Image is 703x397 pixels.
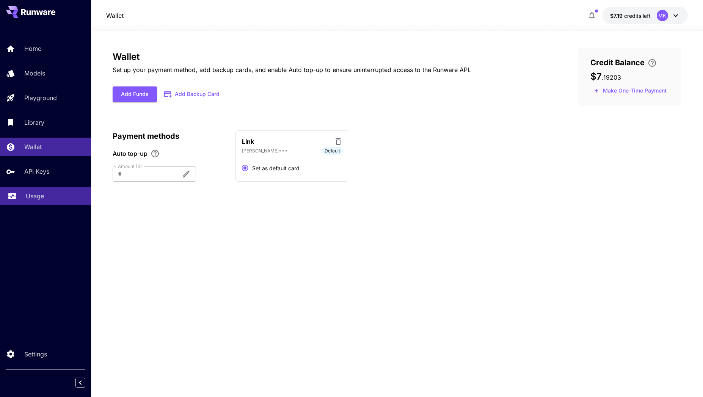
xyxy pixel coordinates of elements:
[106,11,124,20] nav: breadcrumb
[75,378,85,388] button: Collapse sidebar
[645,58,660,67] button: Enter your card details and choose an Auto top-up amount to avoid service interruptions. We'll au...
[113,149,148,158] span: Auto top-up
[24,118,44,127] p: Library
[24,167,49,176] p: API Keys
[624,13,651,19] span: credits left
[610,12,651,20] div: $7.19203
[322,148,343,154] span: Default
[118,163,142,169] label: Amount ($)
[602,74,621,81] span: . 19203
[24,350,47,359] p: Settings
[26,191,44,201] p: Usage
[242,137,254,146] p: Link
[24,69,45,78] p: Models
[113,86,157,102] button: Add Funds
[148,149,163,158] button: Enable Auto top-up to ensure uninterrupted service. We'll automatically bill the chosen amount wh...
[610,13,624,19] span: $7.19
[252,164,300,172] span: Set as default card
[657,10,668,21] div: MK
[106,11,124,20] a: Wallet
[24,93,57,102] p: Playground
[113,52,471,62] h3: Wallet
[113,65,471,74] p: Set up your payment method, add backup cards, and enable Auto top-up to ensure uninterrupted acce...
[24,44,41,53] p: Home
[590,57,645,68] span: Credit Balance
[242,148,288,154] p: [PERSON_NAME]***
[157,87,228,102] button: Add Backup Card
[81,376,91,389] div: Collapse sidebar
[24,142,42,151] p: Wallet
[603,7,688,24] button: $7.19203MK
[590,85,670,97] button: Make a one-time, non-recurring payment
[113,130,226,142] p: Payment methods
[590,71,602,82] span: $7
